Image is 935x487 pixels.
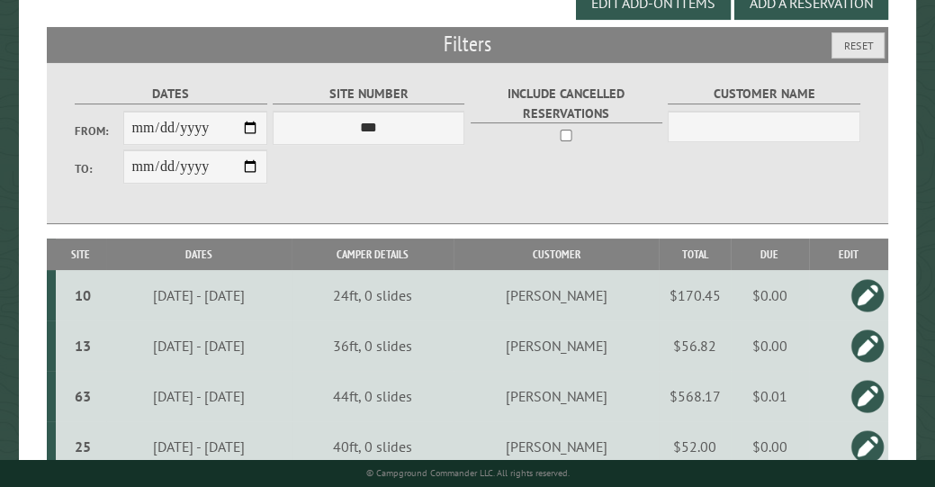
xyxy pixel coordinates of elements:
small: © Campground Commander LLC. All rights reserved. [366,467,570,479]
td: $0.00 [731,421,809,472]
th: Site [56,239,106,270]
th: Dates [106,239,292,270]
td: [PERSON_NAME] [454,371,659,421]
td: 36ft, 0 slides [292,320,454,371]
div: [DATE] - [DATE] [109,387,289,405]
label: Customer Name [668,84,859,104]
div: 13 [63,337,103,355]
td: $568.17 [659,371,731,421]
td: 24ft, 0 slides [292,270,454,320]
th: Due [731,239,809,270]
label: Include Cancelled Reservations [471,84,662,123]
div: 25 [63,437,103,455]
div: [DATE] - [DATE] [109,337,289,355]
div: [DATE] - [DATE] [109,286,289,304]
td: [PERSON_NAME] [454,270,659,320]
label: Site Number [273,84,464,104]
td: $0.00 [731,320,809,371]
div: 63 [63,387,103,405]
label: To: [75,160,122,177]
td: [PERSON_NAME] [454,320,659,371]
label: Dates [75,84,266,104]
h2: Filters [47,27,888,61]
td: 40ft, 0 slides [292,421,454,472]
td: 44ft, 0 slides [292,371,454,421]
td: $56.82 [659,320,731,371]
label: From: [75,122,122,140]
th: Total [659,239,731,270]
td: $52.00 [659,421,731,472]
div: [DATE] - [DATE] [109,437,289,455]
td: $0.01 [731,371,809,421]
th: Camper Details [292,239,454,270]
button: Reset [832,32,885,59]
th: Edit [809,239,888,270]
th: Customer [454,239,659,270]
td: $170.45 [659,270,731,320]
td: $0.00 [731,270,809,320]
td: [PERSON_NAME] [454,421,659,472]
div: 10 [63,286,103,304]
